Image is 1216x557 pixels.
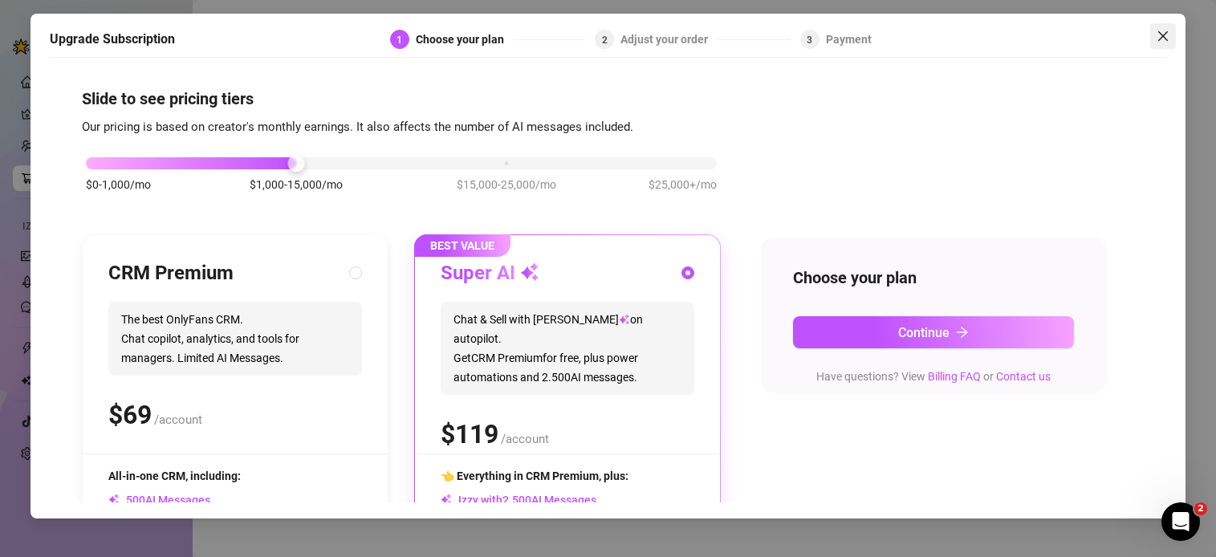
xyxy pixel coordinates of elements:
span: Close [1150,30,1176,43]
h3: CRM Premium [108,261,234,287]
span: BEST VALUE [414,234,510,257]
span: $15,000-25,000/mo [457,176,556,193]
span: 👈 Everything in CRM Premium, plus: [441,470,628,482]
span: $ [108,400,152,430]
span: Izzy with AI Messages [441,494,596,506]
span: /account [154,413,202,427]
button: Continuearrow-right [793,316,1074,348]
span: $ [441,419,498,449]
a: Billing FAQ [928,370,981,383]
div: Choose your plan [416,30,514,49]
span: close [1157,30,1169,43]
span: 1 [397,35,402,46]
span: $0-1,000/mo [86,176,151,193]
h3: Super AI [441,261,539,287]
span: Chat & Sell with [PERSON_NAME] on autopilot. Get CRM Premium for free, plus power automations and... [441,302,694,395]
span: arrow-right [956,326,969,339]
span: AI Messages [108,494,210,506]
h4: Choose your plan [793,266,1074,289]
span: Continue [898,325,950,340]
button: Close [1150,23,1176,49]
div: Payment [826,30,872,49]
span: Our pricing is based on creator's monthly earnings. It also affects the number of AI messages inc... [82,120,633,134]
span: 2 [602,35,608,46]
h5: Upgrade Subscription [50,30,175,49]
span: $1,000-15,000/mo [250,176,343,193]
h4: Slide to see pricing tiers [82,87,1134,110]
span: 3 [807,35,812,46]
span: 2 [1194,502,1207,515]
span: /account [501,432,549,446]
span: The best OnlyFans CRM. Chat copilot, analytics, and tools for managers. Limited AI Messages. [108,302,362,376]
span: All-in-one CRM, including: [108,470,241,482]
iframe: Intercom live chat [1161,502,1200,541]
span: Have questions? View or [816,370,1051,383]
a: Contact us [996,370,1051,383]
span: $25,000+/mo [649,176,717,193]
div: Adjust your order [620,30,718,49]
